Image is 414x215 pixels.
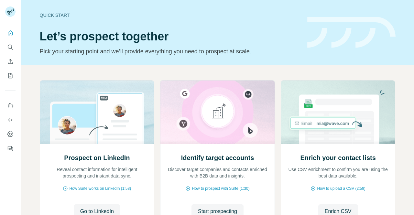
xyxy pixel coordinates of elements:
p: Discover target companies and contacts enriched with B2B data and insights. [167,166,268,179]
img: banner [307,17,396,48]
button: Use Surfe API [5,114,16,126]
button: Enrich CSV [5,56,16,67]
button: Feedback [5,143,16,154]
img: Identify target accounts [160,81,275,144]
h1: Let’s prospect together [40,30,300,43]
img: Prospect on LinkedIn [40,81,155,144]
button: Use Surfe on LinkedIn [5,100,16,112]
h2: Prospect on LinkedIn [64,153,130,162]
span: How to prospect with Surfe (1:30) [192,186,249,191]
button: Search [5,41,16,53]
button: My lists [5,70,16,81]
p: Pick your starting point and we’ll provide everything you need to prospect at scale. [40,47,300,56]
button: Quick start [5,27,16,39]
div: Quick start [40,12,300,18]
span: How Surfe works on LinkedIn (1:58) [69,186,131,191]
h2: Enrich your contact lists [300,153,376,162]
span: How to upload a CSV (2:59) [317,186,365,191]
p: Reveal contact information for intelligent prospecting and instant data sync. [47,166,148,179]
p: Use CSV enrichment to confirm you are using the best data available. [288,166,389,179]
button: Dashboard [5,128,16,140]
img: Enrich your contact lists [281,81,396,144]
h2: Identify target accounts [181,153,254,162]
